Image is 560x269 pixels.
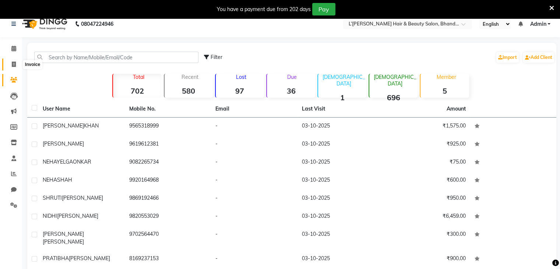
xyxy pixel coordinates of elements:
span: [PERSON_NAME] [57,213,98,219]
strong: 1 [318,93,366,102]
strong: 580 [165,86,213,95]
th: Amount [442,101,470,117]
th: Mobile No. [125,101,211,118]
input: Search by Name/Mobile/Email/Code [34,52,198,63]
a: Add Client [523,52,554,63]
td: - [211,190,297,208]
th: Email [211,101,297,118]
td: - [211,136,297,154]
span: [PERSON_NAME] [43,231,84,237]
td: 9565318999 [125,118,211,136]
strong: 97 [216,86,264,95]
td: ₹900.00 [384,250,470,268]
td: ₹925.00 [384,136,470,154]
td: ₹6,459.00 [384,208,470,226]
td: - [211,226,297,250]
td: 9702564470 [125,226,211,250]
th: User Name [38,101,125,118]
td: 03-10-2025 [297,208,384,226]
td: ₹1,575.00 [384,118,470,136]
td: 9619612381 [125,136,211,154]
b: 08047224946 [81,14,113,34]
td: 03-10-2025 [297,172,384,190]
td: 9920164968 [125,172,211,190]
td: 9820553029 [125,208,211,226]
td: ₹950.00 [384,190,470,208]
p: Member [423,74,469,80]
a: Import [496,52,519,63]
td: - [211,154,297,172]
td: 9869192466 [125,190,211,208]
span: [PERSON_NAME] [69,255,110,262]
td: - [211,172,297,190]
div: You have a payment due from 202 days [217,6,311,13]
td: 9082265734 [125,154,211,172]
strong: 36 [267,86,315,95]
strong: 5 [420,86,469,95]
p: [DEMOGRAPHIC_DATA] [372,74,418,87]
p: Due [268,74,315,80]
span: KHAN [84,122,99,129]
span: NEHA [43,158,57,165]
span: [PERSON_NAME] [43,122,84,129]
span: SHAH [57,177,72,183]
span: [PERSON_NAME] [43,140,84,147]
img: logo [19,14,69,34]
td: 03-10-2025 [297,136,384,154]
td: 03-10-2025 [297,118,384,136]
th: Last Visit [297,101,384,118]
span: Admin [530,20,546,28]
span: NIDHI [43,213,57,219]
td: 8169237153 [125,250,211,268]
span: [PERSON_NAME] [43,238,84,245]
strong: 696 [369,93,418,102]
td: ₹75.00 [384,154,470,172]
td: 03-10-2025 [297,190,384,208]
button: Pay [312,3,335,15]
p: Recent [168,74,213,80]
td: - [211,118,297,136]
td: 03-10-2025 [297,226,384,250]
strong: 702 [113,86,161,95]
p: [DEMOGRAPHIC_DATA] [321,74,366,87]
td: 03-10-2025 [297,154,384,172]
td: ₹300.00 [384,226,470,250]
span: NEHA [43,177,57,183]
div: Invoice [23,60,42,69]
p: Lost [219,74,264,80]
span: [PERSON_NAME] [62,195,103,201]
span: PRATIBHA [43,255,69,262]
td: 03-10-2025 [297,250,384,268]
span: SHRUTI [43,195,62,201]
td: - [211,208,297,226]
p: Total [116,74,161,80]
td: ₹600.00 [384,172,470,190]
span: Filter [211,54,222,60]
span: YELGAONKAR [57,158,91,165]
td: - [211,250,297,268]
